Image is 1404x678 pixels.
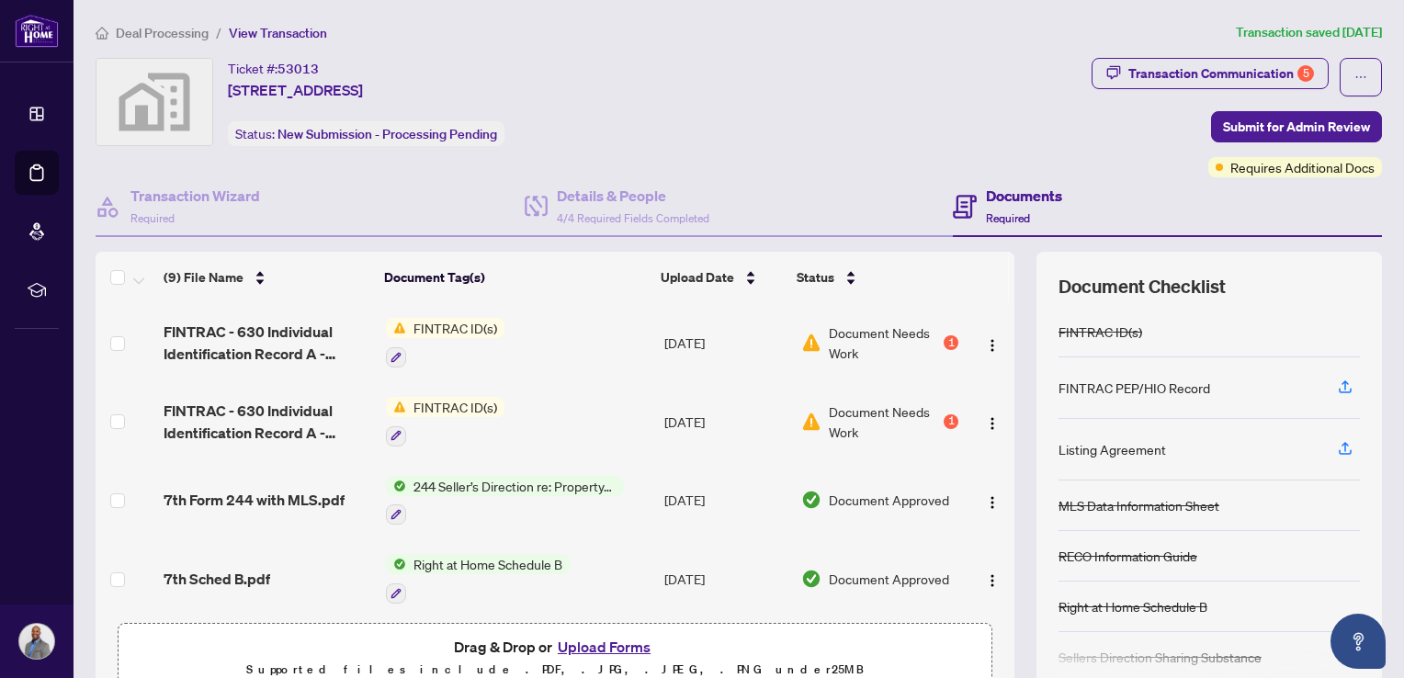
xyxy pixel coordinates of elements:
[801,569,821,589] img: Document Status
[277,61,319,77] span: 53013
[1230,157,1375,177] span: Requires Additional Docs
[944,414,958,429] div: 1
[216,22,221,43] li: /
[1354,71,1367,84] span: ellipsis
[801,412,821,432] img: Document Status
[116,25,209,41] span: Deal Processing
[657,539,795,618] td: [DATE]
[377,252,653,303] th: Document Tag(s)
[386,554,406,574] img: Status Icon
[386,318,504,367] button: Status IconFINTRAC ID(s)
[985,338,1000,353] img: Logo
[1211,111,1382,142] button: Submit for Admin Review
[978,564,1007,593] button: Logo
[130,185,260,207] h4: Transaction Wizard
[1297,65,1314,82] div: 5
[1059,378,1210,398] div: FINTRAC PEP/HIO Record
[985,416,1000,431] img: Logo
[657,382,795,461] td: [DATE]
[164,489,345,511] span: 7th Form 244 with MLS.pdf
[164,568,270,590] span: 7th Sched B.pdf
[978,485,1007,514] button: Logo
[386,476,406,496] img: Status Icon
[978,328,1007,357] button: Logo
[406,554,570,574] span: Right at Home Schedule B
[657,303,795,382] td: [DATE]
[1059,647,1262,667] div: Sellers Direction Sharing Substance
[1059,439,1166,459] div: Listing Agreement
[228,58,319,79] div: Ticket #:
[986,185,1062,207] h4: Documents
[829,322,940,363] span: Document Needs Work
[164,400,371,444] span: FINTRAC - 630 Individual Identification Record A - PropTx-OREA_[DATE] 22_20_12.pdf
[156,252,378,303] th: (9) File Name
[829,490,949,510] span: Document Approved
[406,397,504,417] span: FINTRAC ID(s)
[557,211,709,225] span: 4/4 Required Fields Completed
[1059,546,1197,566] div: RECO Information Guide
[789,252,960,303] th: Status
[164,321,371,365] span: FINTRAC - 630 Individual Identification Record A - PropTx-OREA_[DATE] 23_00_11.pdf
[1236,22,1382,43] article: Transaction saved [DATE]
[1059,274,1226,299] span: Document Checklist
[386,318,406,338] img: Status Icon
[557,185,709,207] h4: Details & People
[228,79,363,101] span: [STREET_ADDRESS]
[1092,58,1329,89] button: Transaction Communication5
[801,490,821,510] img: Document Status
[454,635,656,659] span: Drag & Drop or
[986,211,1030,225] span: Required
[829,569,949,589] span: Document Approved
[1059,322,1142,342] div: FINTRAC ID(s)
[653,252,790,303] th: Upload Date
[406,476,624,496] span: 244 Seller’s Direction re: Property/Offers
[1223,112,1370,141] span: Submit for Admin Review
[96,59,212,145] img: svg%3e
[985,495,1000,510] img: Logo
[96,27,108,40] span: home
[1059,596,1207,616] div: Right at Home Schedule B
[228,121,504,146] div: Status:
[130,211,175,225] span: Required
[978,407,1007,436] button: Logo
[944,335,958,350] div: 1
[552,635,656,659] button: Upload Forms
[19,624,54,659] img: Profile Icon
[657,461,795,540] td: [DATE]
[386,397,406,417] img: Status Icon
[15,14,59,48] img: logo
[164,267,243,288] span: (9) File Name
[229,25,327,41] span: View Transaction
[801,333,821,353] img: Document Status
[797,267,834,288] span: Status
[661,267,734,288] span: Upload Date
[386,554,570,604] button: Status IconRight at Home Schedule B
[1059,495,1219,515] div: MLS Data Information Sheet
[386,397,504,446] button: Status IconFINTRAC ID(s)
[829,401,940,442] span: Document Needs Work
[985,573,1000,588] img: Logo
[277,126,497,142] span: New Submission - Processing Pending
[1128,59,1314,88] div: Transaction Communication
[1330,614,1386,669] button: Open asap
[386,476,624,525] button: Status Icon244 Seller’s Direction re: Property/Offers
[406,318,504,338] span: FINTRAC ID(s)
